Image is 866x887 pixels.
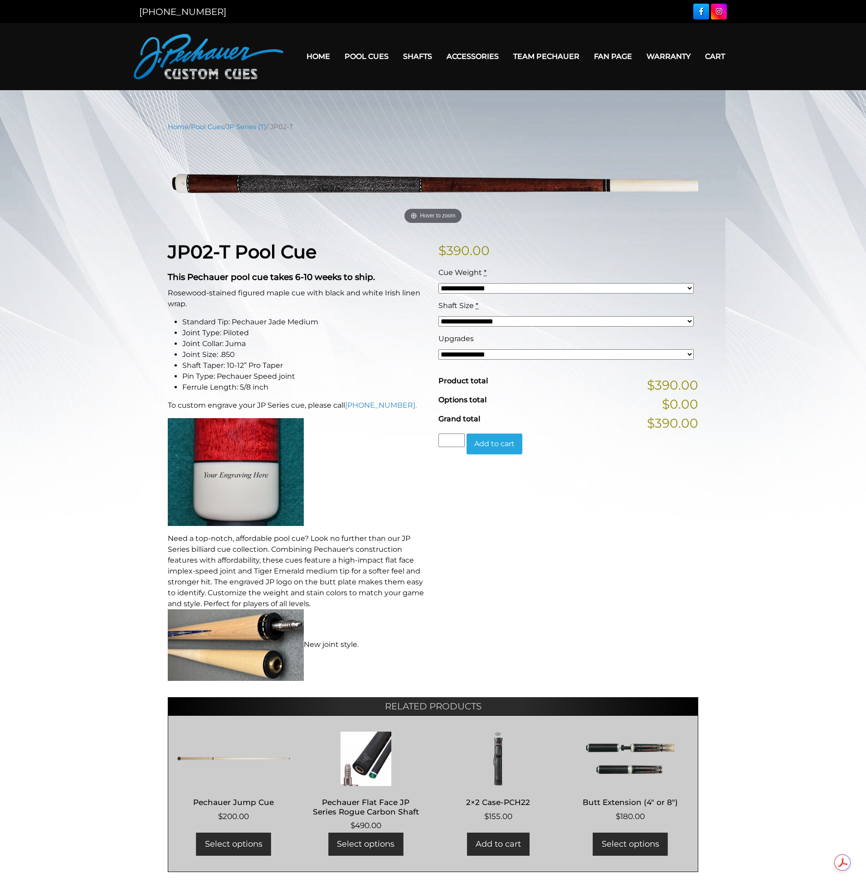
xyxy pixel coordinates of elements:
[438,415,480,423] span: Grand total
[698,45,732,68] a: Cart
[574,732,687,823] a: Butt Extension (4″ or 8″) $180.00
[177,732,290,823] a: Pechauer Jump Cue $200.00
[438,334,474,343] span: Upgrades
[639,45,698,68] a: Warranty
[350,821,355,830] span: $
[350,821,381,830] bdi: 490.00
[574,732,687,786] img: Butt Extension (4" or 8")
[438,268,482,277] span: Cue Weight
[484,812,489,821] span: $
[506,45,587,68] a: Team Pechauer
[168,533,428,681] p: Need a top-notch, affordable pool cue? Look no further than our JP Series billiard cue collection...
[442,732,555,823] a: 2×2 Case-PCH22 $155.00
[218,812,223,821] span: $
[438,434,465,447] input: Product quantity
[616,812,645,821] bdi: 180.00
[484,812,512,821] bdi: 155.00
[177,732,290,786] img: Pechauer Jump Cue
[168,272,375,282] strong: This Pechauer pool cue takes 6-10 weeks to ship.
[442,794,555,811] h2: 2×2 Case-PCH22
[182,360,428,371] li: Shaft Taper: 10-12” Pro Taper
[182,328,428,338] li: Joint Type: Piloted
[182,382,428,393] li: Ferrule Length: 5/8 inch
[168,122,698,132] nav: Breadcrumb
[345,401,417,410] a: [PHONE_NUMBER].
[310,794,423,820] h2: Pechauer Flat Face JP Series Rogue Carbon Shaft
[182,338,428,349] li: Joint Collar: Juma
[647,414,698,433] span: $390.00
[168,288,428,309] p: Rosewood-stained figured maple cue with black and white Irish linen wrap.
[177,794,290,811] h2: Pechauer Jump Cue
[438,301,474,310] span: Shaft Size
[168,697,698,715] h2: Related products
[593,833,668,856] a: Add to cart: “Butt Extension (4" or 8")”
[134,34,283,79] img: Pechauer Custom Cues
[139,6,226,17] a: [PHONE_NUMBER]
[191,123,224,131] a: Pool Cues
[662,395,698,414] span: $0.00
[182,371,428,382] li: Pin Type: Pechauer Speed joint
[328,833,403,856] a: Add to cart: “Pechauer Flat Face JP Series Rogue Carbon Shaft”
[218,812,249,821] bdi: 200.00
[484,268,487,277] abbr: required
[647,376,698,395] span: $390.00
[168,139,698,227] img: jp02-T.png
[438,243,446,258] span: $
[442,732,555,786] img: 2x2 Case-PCH22
[182,349,428,360] li: Joint Size: .850
[438,243,490,258] bdi: 390.00
[182,317,428,328] li: Standard Tip: Pechauer Jade Medium
[337,45,396,68] a: Pool Cues
[574,794,687,811] h2: Butt Extension (4″ or 8″)
[310,732,423,832] a: Pechauer Flat Face JP Series Rogue Carbon Shaft $490.00
[168,418,304,526] img: An image of a cue butt with the words "YOUR ENGRAVING HERE".
[438,395,487,404] span: Options total
[438,376,488,385] span: Product total
[168,139,698,227] a: Hover to zoom
[226,123,266,131] a: JP Series (T)
[467,434,522,454] button: Add to cart
[616,812,620,821] span: $
[168,123,189,131] a: Home
[196,833,271,856] a: Add to cart: “Pechauer Jump Cue”
[168,400,428,411] p: To custom engrave your JP Series cue, please call
[396,45,439,68] a: Shafts
[467,833,530,856] a: Add to cart: “2x2 Case-PCH22”
[310,732,423,786] img: Pechauer Flat Face JP Series Rogue Carbon Shaft
[168,241,316,263] strong: JP02-T Pool Cue
[439,45,506,68] a: Accessories
[587,45,639,68] a: Fan Page
[299,45,337,68] a: Home
[476,301,478,310] abbr: required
